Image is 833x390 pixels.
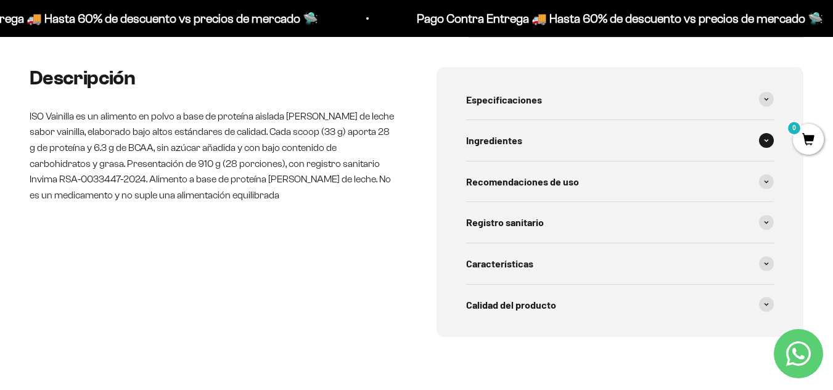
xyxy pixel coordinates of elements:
span: Registro sanitario [466,214,544,230]
div: Una promoción especial [15,108,255,129]
span: Ingredientes [466,132,522,148]
summary: Ingredientes [466,120,774,161]
h2: Descripción [30,67,397,89]
span: Especificaciones [466,92,542,108]
div: Reseñas de otros clientes [15,83,255,105]
div: Más información sobre los ingredientes [15,59,255,80]
p: Pago Contra Entrega 🚚 Hasta 60% de descuento vs precios de mercado 🛸 [412,9,819,28]
summary: Recomendaciones de uso [466,161,774,202]
p: ISO Vainilla es un alimento en polvo a base de proteína aislada [PERSON_NAME] de leche sabor vain... [30,108,397,203]
span: Características [466,256,533,272]
span: Enviar [202,185,254,206]
a: 0 [793,134,824,147]
summary: Registro sanitario [466,202,774,243]
summary: Calidad del producto [466,285,774,325]
div: Un mejor precio [15,157,255,179]
summary: Características [466,243,774,284]
mark: 0 [787,121,802,136]
button: Enviar [200,185,255,206]
span: Recomendaciones de uso [466,174,579,190]
span: Calidad del producto [466,297,556,313]
div: Un video del producto [15,132,255,154]
p: ¿Qué te haría sentir más seguro de comprar este producto? [15,20,255,48]
summary: Especificaciones [466,79,774,120]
